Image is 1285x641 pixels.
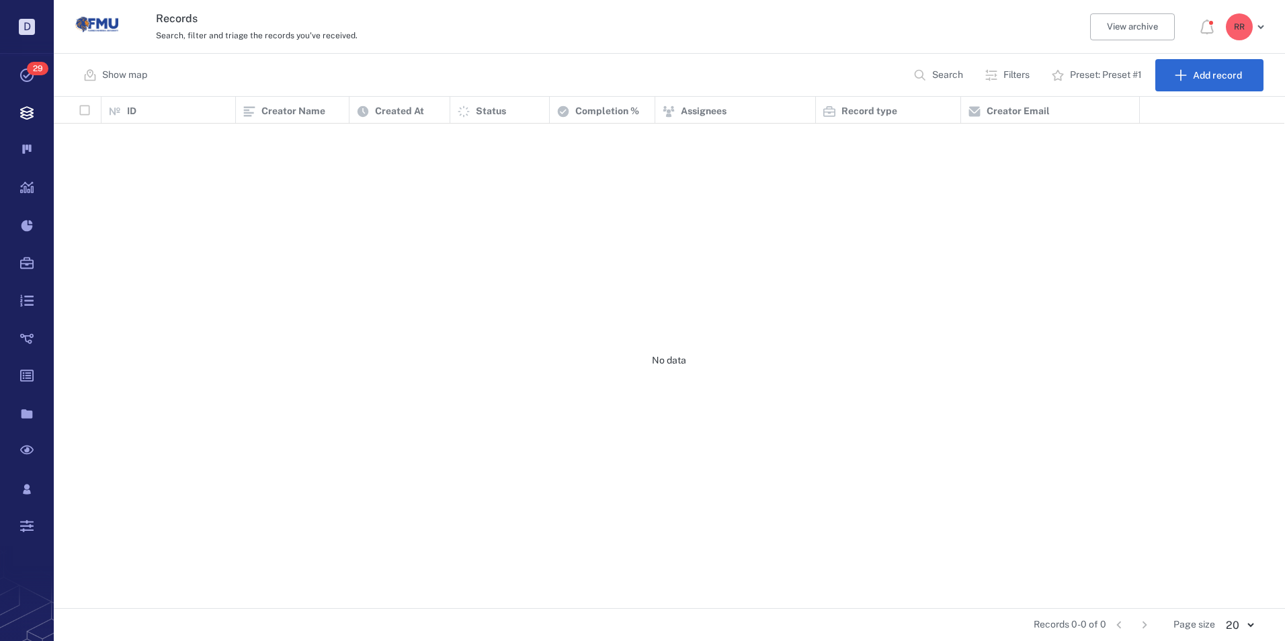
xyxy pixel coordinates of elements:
[1090,13,1175,40] button: View archive
[75,3,118,46] img: Florida Memorial University logo
[987,105,1050,118] p: Creator Email
[54,124,1284,597] div: No data
[1034,618,1106,632] span: Records 0-0 of 0
[27,62,48,75] span: 29
[1173,618,1215,632] span: Page size
[1226,13,1269,40] button: RR
[127,105,136,118] p: ID
[932,69,963,82] p: Search
[261,105,325,118] p: Creator Name
[1155,59,1263,91] button: Add record
[681,105,727,118] p: Assignees
[19,19,35,35] p: D
[102,69,147,82] p: Show map
[1043,59,1153,91] button: Preset: Preset #1
[1226,13,1253,40] div: R R
[905,59,974,91] button: Search
[841,105,897,118] p: Record type
[476,105,506,118] p: Status
[75,59,158,91] button: Show map
[575,105,639,118] p: Completion %
[75,3,118,51] a: Go home
[375,105,424,118] p: Created At
[977,59,1040,91] button: Filters
[1106,614,1157,636] nav: pagination navigation
[1070,69,1142,82] p: Preset: Preset #1
[1003,69,1030,82] p: Filters
[156,31,358,40] span: Search, filter and triage the records you've received.
[1215,617,1263,633] div: 20
[156,11,884,27] h3: Records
